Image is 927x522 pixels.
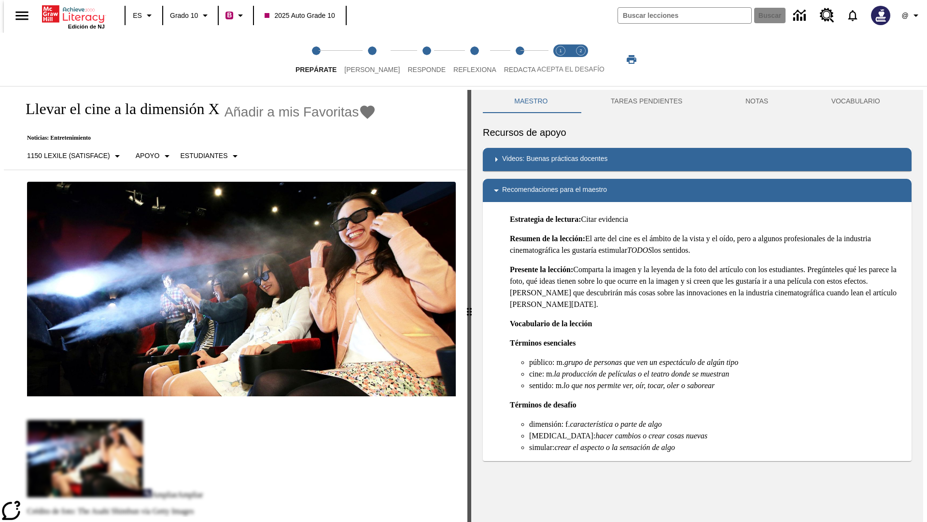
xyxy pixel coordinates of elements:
[529,442,904,453] li: simular:
[510,319,592,328] strong: Vocabulario de la lección
[510,265,571,274] strong: Presente la lección
[595,432,707,440] em: hacer cambios o crear cosas nuevas
[871,6,890,25] img: Avatar
[627,246,652,254] em: TODOS
[27,182,456,396] img: El panel situado frente a los asientos rocía con agua nebulizada al feliz público en un cine equi...
[510,215,581,223] strong: Estrategia de lectura:
[8,1,36,30] button: Abrir el menú lateral
[865,3,896,28] button: Escoja un nuevo avatar
[510,214,904,225] p: Citar evidencia
[446,33,504,86] button: Reflexiona step 4 of 5
[42,3,105,29] div: Portada
[529,357,904,368] li: público: m.
[564,358,738,366] em: grupo de personas que ven un espectáculo de algún tipo
[814,2,840,29] a: Centro de recursos, Se abrirá en una pestaña nueva.
[132,147,177,165] button: Tipo de apoyo, Apoyo
[483,90,912,113] div: Instructional Panel Tabs
[571,265,573,274] strong: :
[579,48,582,53] text: 2
[170,11,198,21] span: Grado 10
[27,151,110,161] p: 1150 Lexile (Satisface)
[15,100,220,118] h1: Llevar el cine a la dimensión X
[529,419,904,430] li: dimensión: f.
[225,104,359,120] span: Añadir a mis Favoritas
[537,65,604,73] span: ACEPTA EL DESAFÍO
[529,380,904,391] li: sentido: m.
[225,103,377,120] button: Añadir a mis Favoritas - Llevar el cine a la dimensión X
[344,66,400,73] span: [PERSON_NAME]
[510,234,585,243] strong: Resumen de la lección:
[407,66,446,73] span: Responde
[453,66,496,73] span: Reflexiona
[483,148,912,171] div: Videos: Buenas prácticas docentes
[23,147,127,165] button: Seleccione Lexile, 1150 Lexile (Satisface)
[133,11,142,21] span: ES
[181,151,228,161] p: Estudiantes
[227,9,232,21] span: B
[471,90,923,522] div: activity
[616,51,647,68] button: Imprimir
[483,90,579,113] button: Maestro
[15,134,376,142] p: Noticias: Entretenimiento
[547,33,575,86] button: Acepta el desafío lee step 1 of 2
[4,90,467,517] div: reading
[166,7,215,24] button: Grado: Grado 10, Elige un grado
[570,420,661,428] em: característica o parte de algo
[128,7,159,24] button: Lenguaje: ES, Selecciona un idioma
[529,368,904,380] li: cine: m.
[337,33,407,86] button: Lee step 2 of 5
[800,90,912,113] button: VOCABULARIO
[265,11,335,21] span: 2025 Auto Grade 10
[504,66,536,73] span: Redacta
[618,8,751,23] input: Buscar campo
[400,33,453,86] button: Responde step 3 of 5
[288,33,344,86] button: Prepárate step 1 of 5
[559,48,562,53] text: 1
[510,401,576,409] strong: Términos de desafío
[901,11,908,21] span: @
[510,233,904,256] p: El arte del cine es el ámbito de la vista y el oído, pero a algunos profesionales de la industria...
[554,370,730,378] em: la producción de películas o el teatro donde se muestran
[896,7,927,24] button: Perfil/Configuración
[136,151,160,161] p: Apoyo
[563,381,715,390] em: lo que nos permite ver, oír, tocar, oler o saborear
[840,3,865,28] a: Notificaciones
[714,90,800,113] button: NOTAS
[483,179,912,202] div: Recomendaciones para el maestro
[502,154,607,165] p: Videos: Buenas prácticas docentes
[467,90,471,522] div: Pulsa la tecla de intro o la barra espaciadora y luego presiona las flechas de derecha e izquierd...
[554,443,675,451] em: crear el aspecto o la sensación de algo
[510,264,904,310] p: Comparta la imagen y la leyenda de la foto del artículo con los estudiantes. Pregúnteles qué les ...
[68,24,105,29] span: Edición de NJ
[529,430,904,442] li: [MEDICAL_DATA]:
[496,33,544,86] button: Redacta step 5 of 5
[222,7,250,24] button: Boost El color de la clase es rojo violeta. Cambiar el color de la clase.
[787,2,814,29] a: Centro de información
[510,339,576,347] strong: Términos esenciales
[295,66,337,73] span: Prepárate
[567,33,595,86] button: Acepta el desafío contesta step 2 of 2
[177,147,245,165] button: Seleccionar estudiante
[502,185,607,196] p: Recomendaciones para el maestro
[579,90,714,113] button: TAREAS PENDIENTES
[483,125,912,140] h6: Recursos de apoyo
